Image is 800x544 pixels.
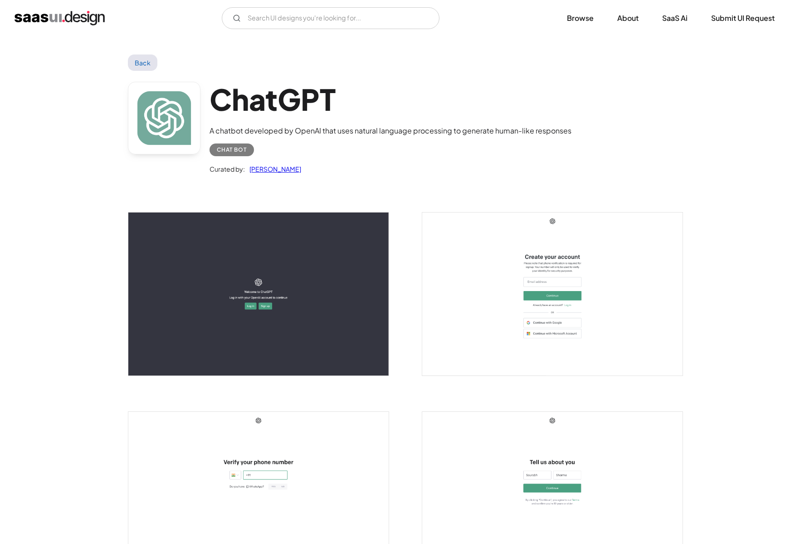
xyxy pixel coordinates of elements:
div: Chat Bot [217,144,247,155]
img: 63f5dbfb9fada3d60108227f_Chat%20GPT%20Signup%20Screen.png [128,213,389,376]
a: About [606,8,649,28]
h1: ChatGPT [210,82,571,117]
a: Back [128,54,157,71]
input: Search UI designs you're looking for... [222,7,439,29]
div: Curated by: [210,163,245,174]
a: [PERSON_NAME] [245,163,301,174]
a: Browse [556,8,605,28]
img: 63f5dc0b27873b82585f5729_Sprig%20Switch%20to%20work%20email.png [422,213,683,376]
div: A chatbot developed by OpenAI that uses natural language processing to generate human-like responses [210,125,571,136]
a: SaaS Ai [651,8,698,28]
a: Submit UI Request [700,8,785,28]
